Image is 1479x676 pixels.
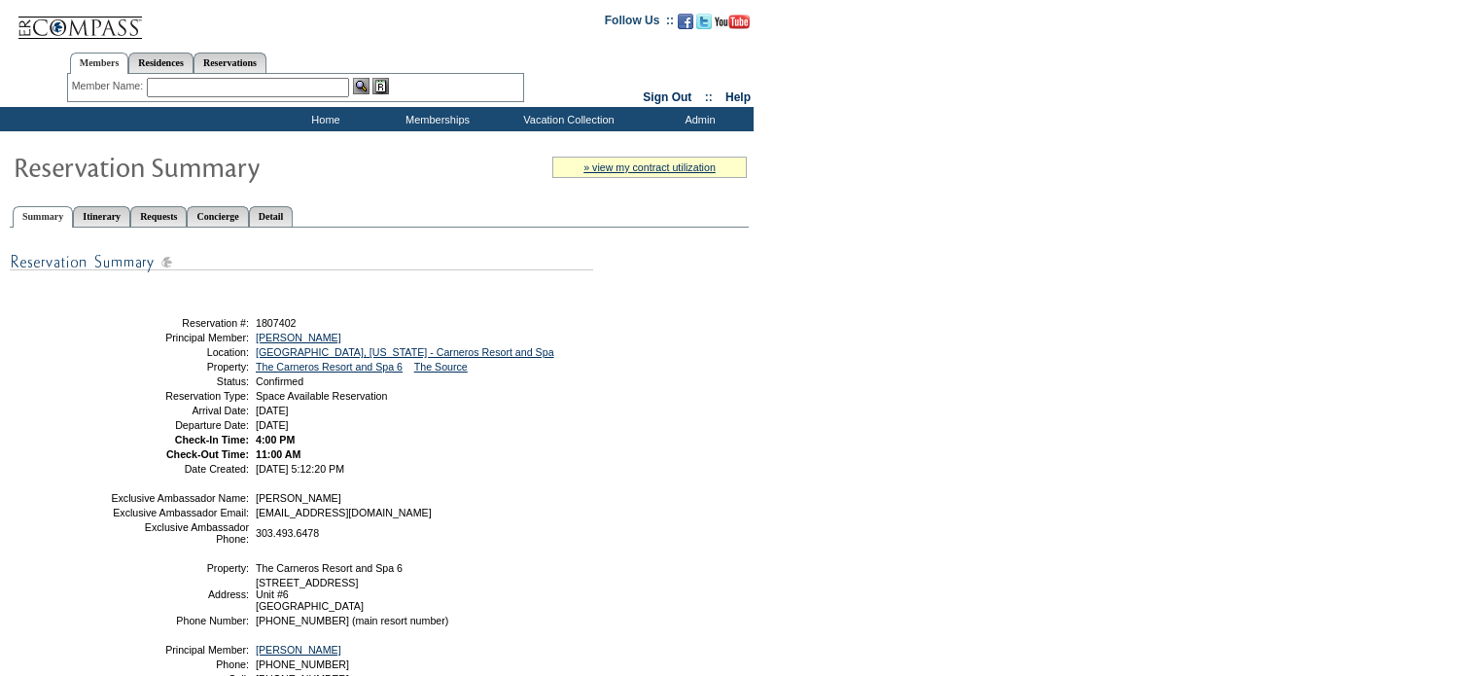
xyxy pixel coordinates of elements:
[256,317,297,329] span: 1807402
[110,644,249,656] td: Principal Member:
[110,615,249,626] td: Phone Number:
[583,161,716,173] a: » view my contract utilization
[110,375,249,387] td: Status:
[725,90,751,104] a: Help
[110,507,249,518] td: Exclusive Ambassador Email:
[696,19,712,31] a: Follow us on Twitter
[715,19,750,31] a: Subscribe to our YouTube Channel
[110,405,249,416] td: Arrival Date:
[128,53,194,73] a: Residences
[256,577,364,612] span: [STREET_ADDRESS] Unit #6 [GEOGRAPHIC_DATA]
[110,332,249,343] td: Principal Member:
[256,361,403,373] a: The Carneros Resort and Spa 6
[110,521,249,545] td: Exclusive Ambassador Phone:
[642,107,754,131] td: Admin
[70,53,129,74] a: Members
[166,448,249,460] strong: Check-Out Time:
[10,250,593,274] img: subTtlResSummary.gif
[110,390,249,402] td: Reservation Type:
[372,78,389,94] img: Reservations
[110,463,249,475] td: Date Created:
[256,492,341,504] span: [PERSON_NAME]
[110,346,249,358] td: Location:
[643,90,691,104] a: Sign Out
[256,332,341,343] a: [PERSON_NAME]
[696,14,712,29] img: Follow us on Twitter
[13,206,73,228] a: Summary
[194,53,266,73] a: Reservations
[715,15,750,29] img: Subscribe to our YouTube Channel
[256,644,341,656] a: [PERSON_NAME]
[110,562,249,574] td: Property:
[110,658,249,670] td: Phone:
[256,658,349,670] span: [PHONE_NUMBER]
[256,375,303,387] span: Confirmed
[256,562,403,574] span: The Carneros Resort and Spa 6
[110,419,249,431] td: Departure Date:
[256,463,344,475] span: [DATE] 5:12:20 PM
[605,12,674,35] td: Follow Us ::
[110,317,249,329] td: Reservation #:
[187,206,248,227] a: Concierge
[491,107,642,131] td: Vacation Collection
[267,107,379,131] td: Home
[414,361,468,373] a: The Source
[256,390,387,402] span: Space Available Reservation
[256,507,432,518] span: [EMAIL_ADDRESS][DOMAIN_NAME]
[249,206,294,227] a: Detail
[379,107,491,131] td: Memberships
[678,14,693,29] img: Become our fan on Facebook
[110,577,249,612] td: Address:
[256,346,554,358] a: [GEOGRAPHIC_DATA], [US_STATE] - Carneros Resort and Spa
[13,147,402,186] img: Reservaton Summary
[175,434,249,445] strong: Check-In Time:
[256,405,289,416] span: [DATE]
[353,78,370,94] img: View
[256,615,448,626] span: [PHONE_NUMBER] (main resort number)
[110,492,249,504] td: Exclusive Ambassador Name:
[256,419,289,431] span: [DATE]
[678,19,693,31] a: Become our fan on Facebook
[705,90,713,104] span: ::
[73,206,130,227] a: Itinerary
[256,448,300,460] span: 11:00 AM
[256,527,319,539] span: 303.493.6478
[256,434,295,445] span: 4:00 PM
[72,78,147,94] div: Member Name:
[130,206,187,227] a: Requests
[110,361,249,373] td: Property:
